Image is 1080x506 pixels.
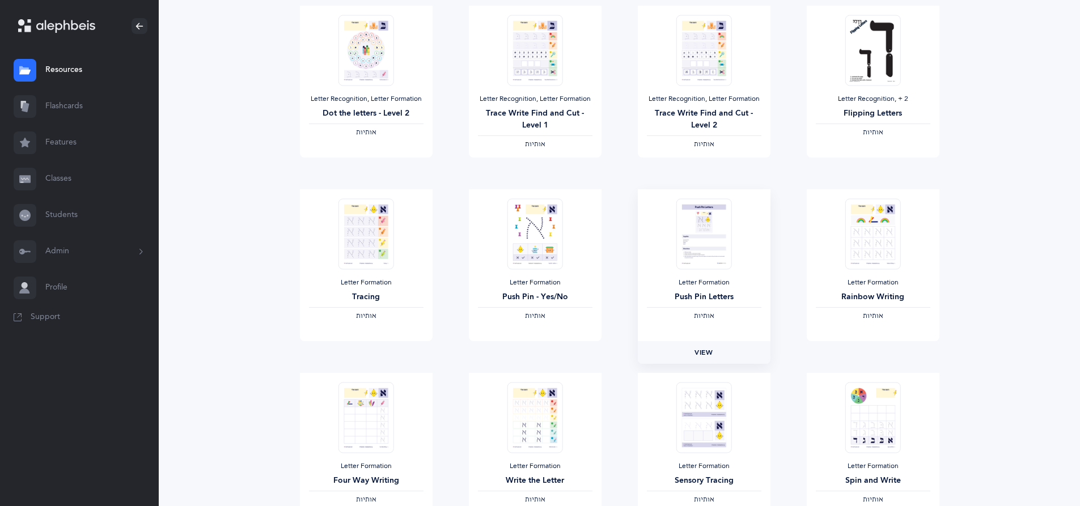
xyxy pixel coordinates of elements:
[816,108,930,120] div: Flipping Letters
[356,128,376,136] span: ‫אותיות‬
[863,495,883,503] span: ‫אותיות‬
[816,462,930,471] div: Letter Formation
[525,140,545,148] span: ‫אותיות‬
[338,382,393,453] img: Four_way_writing_thumbnail_1578447842.png
[507,15,562,86] img: Trace_Write_Find_and_Cut-L1.pdf_thumbnail_1587419750.png
[309,475,423,487] div: Four Way Writing
[676,198,731,269] img: Push_pin_letters_thumbnail_1589489220.png
[478,95,592,104] div: Letter Recognition, Letter Formation
[694,312,714,320] span: ‫אותיות‬
[309,278,423,287] div: Letter Formation
[507,382,562,453] img: Write_the_Letter_thumbnail_1579182052.png
[478,108,592,131] div: Trace Write Find and Cut - Level 1
[478,462,592,471] div: Letter Formation
[356,312,376,320] span: ‫אותיות‬
[676,15,731,86] img: Trace_Write_Find_and_Cut-L2.pdf_thumbnail_1587419757.png
[694,347,713,358] span: View
[478,475,592,487] div: Write the Letter
[525,495,545,503] span: ‫אותיות‬
[845,198,900,269] img: Rainbow_writing_thumbnail_1579221433.png
[647,95,761,104] div: Letter Recognition, Letter Formation
[638,341,770,364] a: View
[647,291,761,303] div: Push Pin Letters
[478,278,592,287] div: Letter Formation
[845,15,900,86] img: Flipping_Letters_thumbnail_1704143166.png
[525,312,545,320] span: ‫אותיות‬
[647,278,761,287] div: Letter Formation
[647,462,761,471] div: Letter Formation
[647,475,761,487] div: Sensory Tracing
[309,291,423,303] div: Tracing
[863,128,883,136] span: ‫אותיות‬
[694,495,714,503] span: ‫אותיות‬
[338,15,393,86] img: Dot_the_letters-L2.pdf_thumbnail_1587419470.png
[676,382,731,453] img: Sensory_Tracing_thumbnail_1579227376.png
[816,291,930,303] div: Rainbow Writing
[647,108,761,131] div: Trace Write Find and Cut - Level 2
[356,495,376,503] span: ‫אותיות‬
[309,108,423,120] div: Dot the letters - Level 2
[816,278,930,287] div: Letter Formation
[694,140,714,148] span: ‫אותיות‬
[31,312,60,323] span: Support
[816,95,930,104] div: Letter Recognition‪, + 2‬
[863,312,883,320] span: ‫אותיות‬
[478,291,592,303] div: Push Pin - Yes/No
[816,475,930,487] div: Spin and Write
[309,462,423,471] div: Letter Formation
[845,382,900,453] img: Spin_and_Write_thumbnail_1579115359.png
[1023,449,1066,492] iframe: Drift Widget Chat Controller
[338,198,393,269] img: Tracing_thumbnail_1579053235.png
[507,198,562,269] img: Push_pin_Yes_No_thumbnail_1578859029.png
[309,95,423,104] div: Letter Recognition, Letter Formation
